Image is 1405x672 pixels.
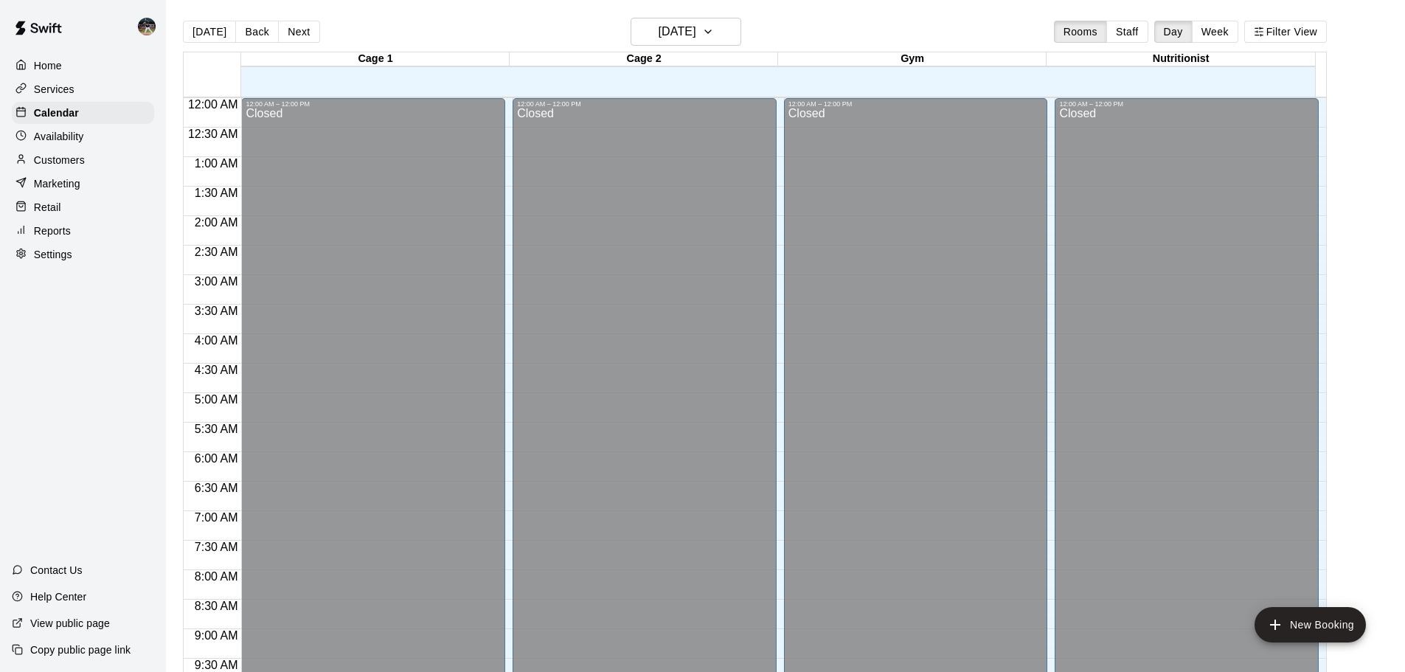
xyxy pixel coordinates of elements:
[235,21,279,43] button: Back
[12,220,154,242] a: Reports
[191,393,242,406] span: 5:00 AM
[12,173,154,195] a: Marketing
[788,100,1044,108] div: 12:00 AM – 12:00 PM
[517,100,772,108] div: 12:00 AM – 12:00 PM
[1059,100,1314,108] div: 12:00 AM – 12:00 PM
[631,18,741,46] button: [DATE]
[191,511,242,524] span: 7:00 AM
[246,100,501,108] div: 12:00 AM – 12:00 PM
[34,224,71,238] p: Reports
[278,21,319,43] button: Next
[191,157,242,170] span: 1:00 AM
[34,153,85,167] p: Customers
[191,246,242,258] span: 2:30 AM
[30,642,131,657] p: Copy public page link
[135,12,166,41] div: Nolan Gilbert
[34,176,80,191] p: Marketing
[30,563,83,578] p: Contact Us
[191,334,242,347] span: 4:00 AM
[34,129,84,144] p: Availability
[1047,52,1315,66] div: Nutritionist
[12,102,154,124] a: Calendar
[191,570,242,583] span: 8:00 AM
[12,243,154,266] a: Settings
[191,482,242,494] span: 6:30 AM
[191,541,242,553] span: 7:30 AM
[510,52,778,66] div: Cage 2
[12,196,154,218] a: Retail
[1244,21,1327,43] button: Filter View
[184,128,242,140] span: 12:30 AM
[191,275,242,288] span: 3:00 AM
[191,423,242,435] span: 5:30 AM
[778,52,1047,66] div: Gym
[191,629,242,642] span: 9:00 AM
[1054,21,1107,43] button: Rooms
[12,149,154,171] a: Customers
[1154,21,1193,43] button: Day
[34,82,74,97] p: Services
[34,105,79,120] p: Calendar
[191,452,242,465] span: 6:00 AM
[191,216,242,229] span: 2:00 AM
[191,187,242,199] span: 1:30 AM
[191,659,242,671] span: 9:30 AM
[1192,21,1238,43] button: Week
[12,125,154,148] a: Availability
[241,52,510,66] div: Cage 1
[191,305,242,317] span: 3:30 AM
[34,247,72,262] p: Settings
[191,600,242,612] span: 8:30 AM
[138,18,156,35] img: Nolan Gilbert
[30,616,110,631] p: View public page
[659,21,696,42] h6: [DATE]
[34,58,62,73] p: Home
[191,364,242,376] span: 4:30 AM
[183,21,236,43] button: [DATE]
[12,55,154,77] a: Home
[12,78,154,100] a: Services
[184,98,242,111] span: 12:00 AM
[30,589,86,604] p: Help Center
[1255,607,1366,642] button: add
[34,200,61,215] p: Retail
[1106,21,1148,43] button: Staff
